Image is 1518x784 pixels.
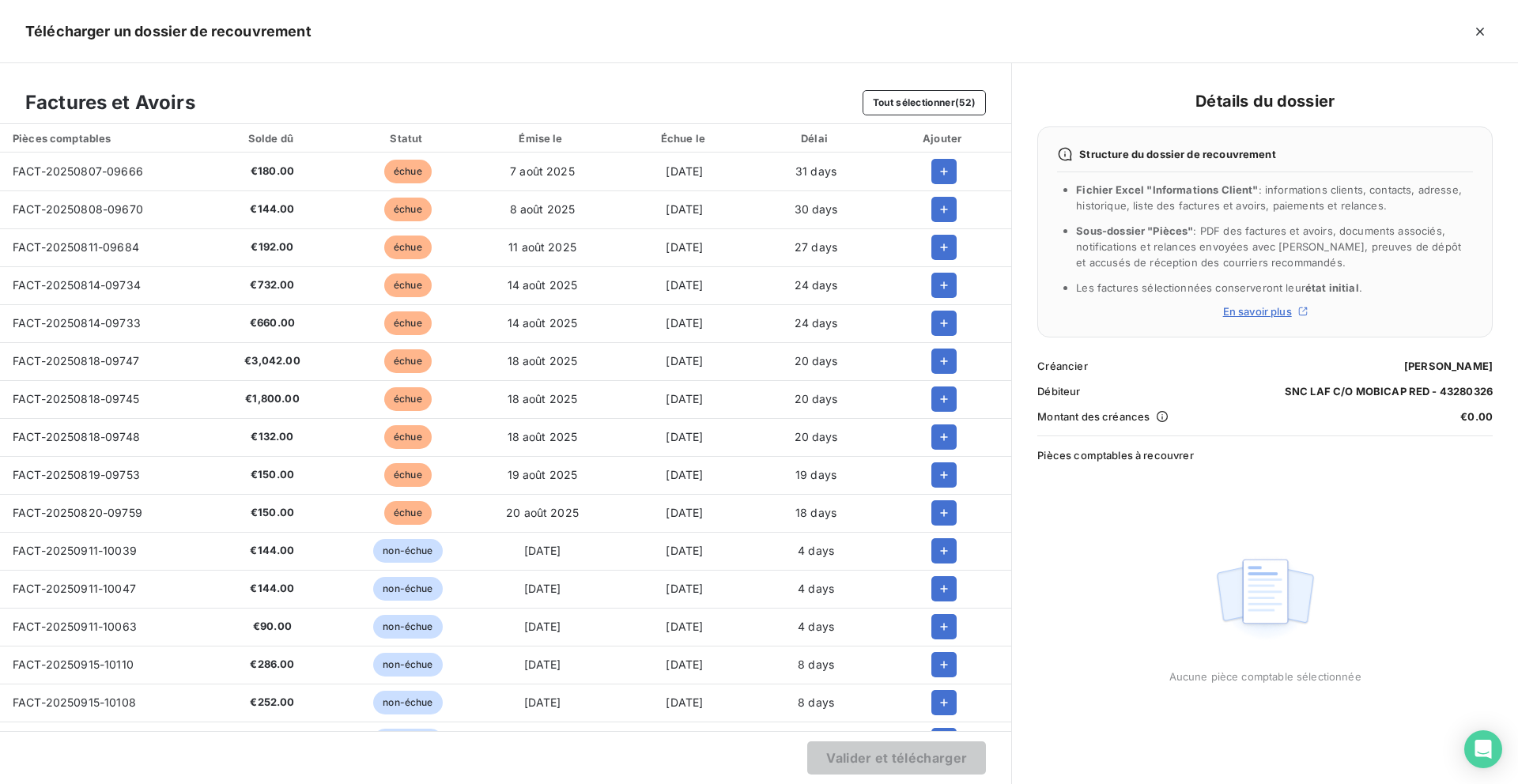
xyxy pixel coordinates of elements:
span: FACT-20250814-09734 [13,278,141,292]
span: Pièces comptables à recouvrer [1037,449,1493,462]
span: FACT-20250819-09753 [13,468,140,481]
span: €132.00 [213,429,332,445]
span: FACT-20250818-09748 [13,430,140,443]
span: €90.00 [213,619,332,635]
td: 27 days [756,228,876,266]
td: 18 days [756,494,876,532]
div: Statut [347,130,468,146]
span: Montant des créances [1037,410,1150,423]
span: FACT-20250911-10039 [13,544,137,557]
td: 20 days [756,342,876,380]
span: €1,800.00 [213,391,332,407]
td: 24 days [756,304,876,342]
div: Pièces comptables [3,130,198,146]
div: Solde dû [204,130,342,146]
td: [DATE] [614,684,757,722]
td: 8 days [756,646,876,684]
td: [DATE] [471,608,613,646]
td: 8 days [756,684,876,722]
td: 4 days [756,608,876,646]
td: [DATE] [614,153,757,190]
td: 19 days [756,456,876,494]
td: 24 days [756,266,876,304]
span: FACT-20250807-09666 [13,164,143,178]
td: [DATE] [614,608,757,646]
span: non-échue [373,729,442,752]
div: Ajouter [879,130,1008,146]
span: FACT-20250915-10110 [13,658,134,671]
h3: Factures et Avoirs [25,89,195,117]
span: €660.00 [213,315,332,331]
td: [DATE] [614,228,757,266]
span: €144.00 [213,581,332,597]
td: 14 août 2025 [471,266,613,304]
span: FACT-20250911-10063 [13,620,137,633]
div: Open Intercom Messenger [1464,730,1502,768]
div: Délai [759,130,873,146]
span: €192.00 [213,239,332,255]
span: FACT-20250808-09670 [13,202,143,216]
td: [DATE] [614,570,757,608]
td: 31 days [756,153,876,190]
span: non-échue [373,615,442,639]
span: Sous-dossier "Pièces" [1076,224,1193,237]
span: Fichier Excel "Informations Client" [1076,183,1258,196]
span: FACT-20250814-09733 [13,316,141,330]
span: échue [384,236,432,259]
h5: Télécharger un dossier de recouvrement [25,21,312,43]
td: 4 days [756,532,876,570]
td: [DATE] [614,646,757,684]
td: [DATE] [471,570,613,608]
td: [DATE] [614,380,757,418]
td: [DATE] [614,494,757,532]
span: €286.00 [213,657,332,673]
td: [DATE] [471,646,613,684]
span: [PERSON_NAME] [1404,360,1493,372]
span: FACT-20250818-09745 [13,392,139,405]
span: échue [384,501,432,525]
span: €252.00 [213,695,332,710]
span: échue [384,198,432,221]
span: non-échue [373,653,442,677]
td: 20 days [756,380,876,418]
span: non-échue [373,691,442,714]
span: Débiteur [1037,385,1080,398]
span: SNC LAF C/O MOBICAP RED - 43280326 [1285,385,1493,398]
span: : informations clients, contacts, adresse, historique, liste des factures et avoirs, paiements et... [1076,183,1462,212]
td: [DATE] [614,456,757,494]
td: 8 days [756,722,876,759]
span: non-échue [373,577,442,601]
span: FACT-20250915-10108 [13,695,136,709]
span: En savoir plus [1223,305,1292,318]
td: 7 août 2025 [471,153,613,190]
button: Valider et télécharger [807,741,986,775]
td: 4 days [756,570,876,608]
td: 18 août 2025 [471,380,613,418]
td: 30 days [756,190,876,228]
span: : PDF des factures et avoirs, documents associés, notifications et relances envoyées avec [PERSON... [1076,224,1461,269]
span: échue [384,387,432,411]
h4: Détails du dossier [1037,89,1493,114]
span: état initial [1305,281,1359,294]
span: échue [384,311,432,335]
span: €150.00 [213,467,332,483]
span: €0.00 [1460,410,1493,423]
span: échue [384,349,432,373]
span: €150.00 [213,505,332,521]
td: [DATE] [614,532,757,570]
td: [DATE] [614,342,757,380]
button: Tout sélectionner(52) [863,90,987,115]
td: 19 août 2025 [471,456,613,494]
td: [DATE] [471,684,613,722]
span: €144.00 [213,543,332,559]
td: 18 août 2025 [471,418,613,456]
span: échue [384,273,432,297]
span: échue [384,425,432,449]
span: FACT-20250818-09747 [13,354,139,367]
td: 18 août 2025 [471,342,613,380]
span: FACT-20250811-09684 [13,240,139,254]
td: [DATE] [471,722,613,759]
div: Échue le [617,130,753,146]
td: 14 août 2025 [471,304,613,342]
td: 20 août 2025 [471,494,613,532]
